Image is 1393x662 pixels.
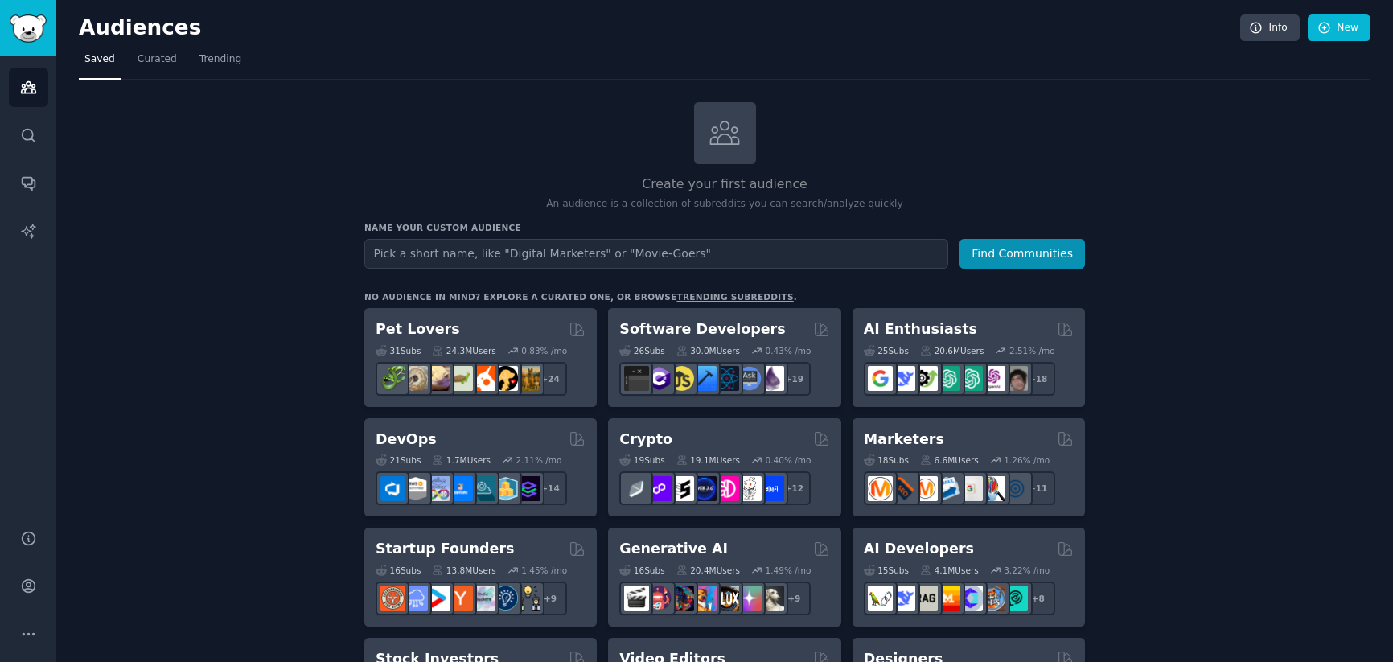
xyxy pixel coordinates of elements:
div: 0.40 % /mo [766,454,812,466]
div: 20.6M Users [920,345,984,356]
img: GummySearch logo [10,14,47,43]
div: + 11 [1021,471,1055,505]
img: ballpython [403,366,428,391]
img: aivideo [624,586,649,611]
div: 16 Sub s [376,565,421,576]
img: software [624,366,649,391]
h2: Startup Founders [376,539,514,559]
img: content_marketing [868,476,893,501]
div: 3.22 % /mo [1004,565,1050,576]
img: turtle [448,366,473,391]
img: sdforall [692,586,717,611]
h2: Pet Lovers [376,319,460,339]
h2: AI Developers [864,539,974,559]
div: + 9 [777,582,811,615]
div: + 19 [777,362,811,396]
img: elixir [759,366,784,391]
img: AskComputerScience [737,366,762,391]
img: learnjavascript [669,366,694,391]
h2: Crypto [619,430,672,450]
h2: Audiences [79,15,1240,41]
div: 2.51 % /mo [1009,345,1055,356]
img: dalle2 [647,586,672,611]
img: ycombinator [448,586,473,611]
img: LangChain [868,586,893,611]
img: platformengineering [470,476,495,501]
img: chatgpt_promptDesign [935,366,960,391]
a: Saved [79,47,121,80]
img: DreamBooth [759,586,784,611]
div: 1.7M Users [432,454,491,466]
img: startup [425,586,450,611]
img: PlatformEngineers [516,476,540,501]
div: + 8 [1021,582,1055,615]
div: 13.8M Users [432,565,495,576]
img: OnlineMarketing [1003,476,1028,501]
div: 24.3M Users [432,345,495,356]
img: llmops [980,586,1005,611]
div: No audience in mind? Explore a curated one, or browse . [364,291,797,302]
h2: DevOps [376,430,437,450]
img: aws_cdk [493,476,518,501]
img: OpenAIDev [980,366,1005,391]
img: MarketingResearch [980,476,1005,501]
div: 15 Sub s [864,565,909,576]
img: azuredevops [380,476,405,501]
img: dogbreed [516,366,540,391]
img: Rag [913,586,938,611]
img: PetAdvice [493,366,518,391]
div: + 14 [533,471,567,505]
img: growmybusiness [516,586,540,611]
img: AWS_Certified_Experts [403,476,428,501]
img: deepdream [669,586,694,611]
div: 1.26 % /mo [1004,454,1050,466]
div: 21 Sub s [376,454,421,466]
h2: Create your first audience [364,175,1085,195]
img: herpetology [380,366,405,391]
img: iOSProgramming [692,366,717,391]
div: 19.1M Users [676,454,740,466]
div: 26 Sub s [619,345,664,356]
h2: Generative AI [619,539,728,559]
img: Emailmarketing [935,476,960,501]
div: 16 Sub s [619,565,664,576]
img: starryai [737,586,762,611]
a: Info [1240,14,1300,42]
img: CryptoNews [737,476,762,501]
div: + 9 [533,582,567,615]
img: ArtificalIntelligence [1003,366,1028,391]
img: EntrepreneurRideAlong [380,586,405,611]
img: FluxAI [714,586,739,611]
img: defi_ [759,476,784,501]
img: leopardgeckos [425,366,450,391]
div: 0.83 % /mo [521,345,567,356]
img: AItoolsCatalog [913,366,938,391]
img: reactnative [714,366,739,391]
img: DeepSeek [890,586,915,611]
div: 19 Sub s [619,454,664,466]
img: cockatiel [470,366,495,391]
img: 0xPolygon [647,476,672,501]
img: DevOpsLinks [448,476,473,501]
img: csharp [647,366,672,391]
div: 25 Sub s [864,345,909,356]
img: indiehackers [470,586,495,611]
img: GoogleGeminiAI [868,366,893,391]
img: AIDevelopersSociety [1003,586,1028,611]
img: web3 [692,476,717,501]
div: 31 Sub s [376,345,421,356]
img: googleads [958,476,983,501]
img: ethfinance [624,476,649,501]
img: AskMarketing [913,476,938,501]
a: Curated [132,47,183,80]
img: Docker_DevOps [425,476,450,501]
a: Trending [194,47,247,80]
div: 4.1M Users [920,565,979,576]
button: Find Communities [959,239,1085,269]
img: OpenSourceAI [958,586,983,611]
img: bigseo [890,476,915,501]
div: + 18 [1021,362,1055,396]
input: Pick a short name, like "Digital Marketers" or "Movie-Goers" [364,239,948,269]
h3: Name your custom audience [364,222,1085,233]
h2: AI Enthusiasts [864,319,977,339]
